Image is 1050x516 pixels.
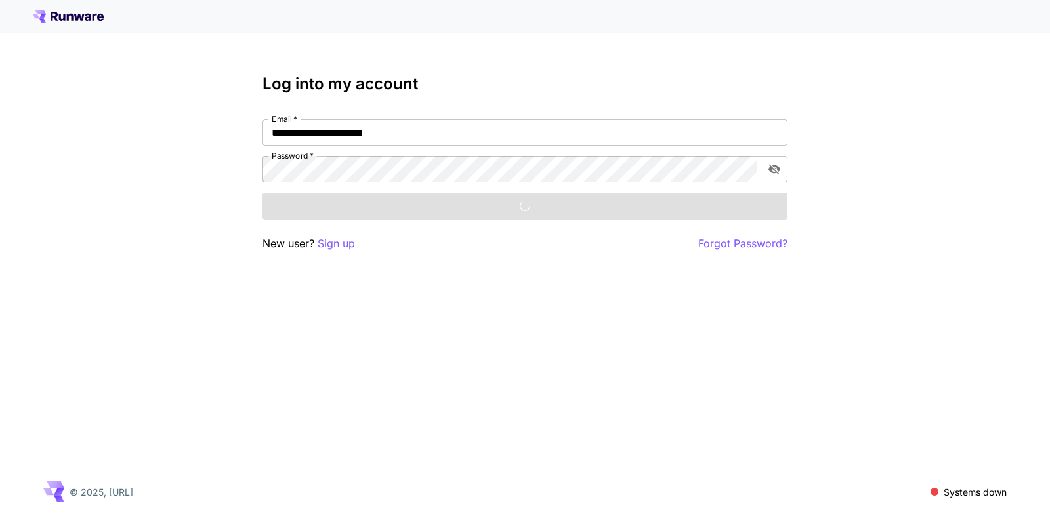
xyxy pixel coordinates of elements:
label: Email [272,113,297,125]
button: toggle password visibility [763,157,786,181]
p: New user? [262,235,355,252]
button: Forgot Password? [698,235,787,252]
button: Sign up [318,235,355,252]
p: © 2025, [URL] [70,485,133,499]
label: Password [272,150,314,161]
p: Systems down [944,485,1007,499]
h3: Log into my account [262,75,787,93]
